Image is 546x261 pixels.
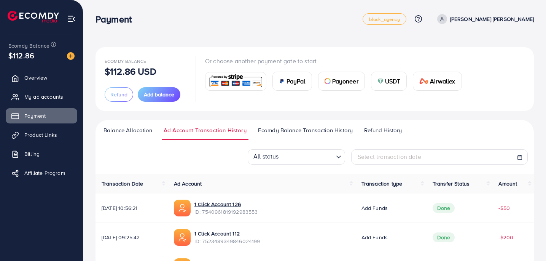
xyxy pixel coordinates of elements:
input: Search for option [281,151,333,163]
span: Add balance [144,91,174,98]
span: Affiliate Program [24,169,65,177]
span: USDT [385,77,401,86]
button: Refund [105,87,133,102]
iframe: Chat [514,227,540,255]
span: Add funds [361,234,388,241]
span: Ad Account Transaction History [164,126,247,135]
p: $112.86 USD [105,67,156,76]
img: card [419,78,428,84]
span: Balance Allocation [103,126,152,135]
img: ic-ads-acc.e4c84228.svg [174,229,191,246]
a: Product Links [6,127,77,143]
img: menu [67,14,76,23]
p: [PERSON_NAME] [PERSON_NAME] [450,14,534,24]
a: cardUSDT [371,72,407,91]
a: cardPayoneer [318,72,365,91]
span: Refund History [364,126,402,135]
span: Ecomdy Balance Transaction History [258,126,353,135]
a: My ad accounts [6,89,77,104]
a: 1 Click Account 126 [194,200,258,208]
a: Affiliate Program [6,165,77,181]
a: Overview [6,70,77,85]
span: Billing [24,150,40,158]
span: -$200 [498,234,513,241]
p: Or choose another payment gate to start [205,56,468,66]
div: Search for option [248,149,345,165]
span: Select transaction date [358,152,421,161]
span: Ad Account [174,180,202,187]
span: PayPal [287,77,306,86]
span: Add funds [361,204,388,212]
img: logo [8,11,59,22]
span: -$50 [498,204,510,212]
span: Payment [24,112,46,120]
span: Done [433,232,455,242]
button: Add balance [138,87,180,102]
h3: Payment [96,14,138,25]
a: cardAirwallex [413,72,462,91]
span: Payoneer [332,77,358,86]
span: [DATE] 09:25:42 [102,234,162,241]
span: Airwallex [430,77,455,86]
a: Billing [6,146,77,162]
span: My ad accounts [24,93,63,101]
span: ID: 7540961819192983553 [194,208,258,216]
span: Transaction Date [102,180,143,187]
span: Ecomdy Balance [105,58,146,64]
a: card [205,72,266,91]
a: black_agency [363,13,406,25]
a: [PERSON_NAME] [PERSON_NAME] [434,14,534,24]
span: Ecomdy Balance [8,42,49,50]
img: card [325,78,331,84]
span: black_agency [369,17,400,22]
span: ID: 7523489349846024199 [194,237,260,245]
span: $112.86 [8,50,34,61]
img: image [67,52,75,60]
img: ic-ads-acc.e4c84228.svg [174,200,191,216]
span: Transaction type [361,180,403,187]
span: Refund [110,91,127,98]
span: Transfer Status [433,180,470,187]
span: Done [433,203,455,213]
span: All status [252,150,280,163]
a: cardPayPal [272,72,312,91]
span: Amount [498,180,517,187]
span: Overview [24,74,47,82]
span: Product Links [24,131,57,139]
img: card [377,78,384,84]
img: card [208,73,264,90]
span: [DATE] 10:56:21 [102,204,162,212]
a: Payment [6,108,77,123]
img: card [279,78,285,84]
a: 1 Click Account 112 [194,230,260,237]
